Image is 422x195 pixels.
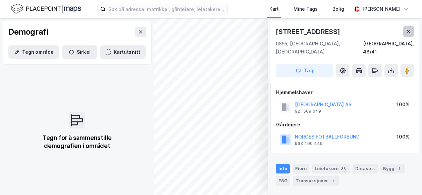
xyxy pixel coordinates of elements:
[276,64,333,77] button: Tag
[62,45,97,59] button: Sirkel
[276,26,341,37] div: [STREET_ADDRESS]
[388,163,422,195] iframe: Chat Widget
[332,5,344,13] div: Bolig
[397,101,410,109] div: 100%
[340,165,347,172] div: 38
[293,164,309,173] div: Eiere
[276,176,290,186] div: ESG
[312,164,350,173] div: Leietakere
[293,176,339,186] div: Transaksjoner
[295,141,323,146] div: 963 460 449
[353,164,378,173] div: Datasett
[100,45,146,59] button: Kartutsnitt
[295,109,321,114] div: 921 509 049
[363,40,414,56] div: [GEOGRAPHIC_DATA], 48/41
[329,178,336,184] div: 1
[397,133,410,141] div: 100%
[388,163,422,195] div: Kontrollprogram for chat
[34,134,120,150] div: Tegn for å sammenstille demografien i området
[362,5,401,13] div: [PERSON_NAME]
[276,121,414,129] div: Gårdeiere
[269,5,279,13] div: Kart
[276,40,363,56] div: 0855, [GEOGRAPHIC_DATA], [GEOGRAPHIC_DATA]
[276,164,290,173] div: Info
[8,45,59,59] button: Tegn område
[380,164,405,173] div: Bygg
[106,4,227,14] input: Søk på adresse, matrikkel, gårdeiere, leietakere eller personer
[8,27,48,37] div: Demografi
[11,3,81,15] img: logo.f888ab2527a4732fd821a326f86c7f29.svg
[276,88,414,96] div: Hjemmelshaver
[294,5,318,13] div: Mine Tags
